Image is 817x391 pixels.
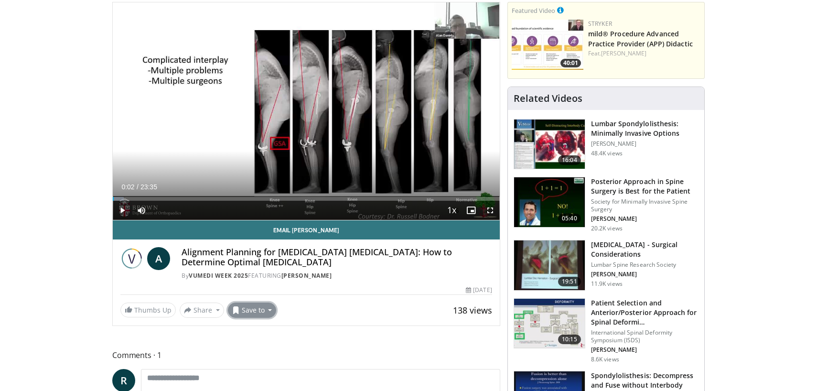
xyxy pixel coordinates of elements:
[591,215,699,223] p: [PERSON_NAME]
[281,272,332,280] a: [PERSON_NAME]
[591,371,699,390] h3: Spondylolisthesis: Decompress and Fuse without Interbody
[591,329,699,344] p: International Spinal Deformity Symposium (ISDS)
[137,183,139,191] span: /
[514,240,585,290] img: df977cbb-5756-427a-b13c-efcd69dcbbf0.150x105_q85_crop-smart_upscale.jpg
[113,201,132,220] button: Play
[591,119,699,138] h3: Lumbar Spondylolisthesis: Minimally Invasive Options
[514,299,585,348] img: beefc228-5859-4966-8bc6-4c9aecbbf021.150x105_q85_crop-smart_upscale.jpg
[514,298,699,363] a: 10:15 Patient Selection and Anterior/Posterior Approach for Spinal Deformi… International Spinal ...
[120,303,176,317] a: Thumbs Up
[588,29,693,48] a: mild® Procedure Advanced Practice Provider (APP) Didactic
[189,272,248,280] a: Vumedi Week 2025
[121,183,134,191] span: 0:02
[588,20,612,28] a: Stryker
[462,201,481,220] button: Enable picture-in-picture mode
[558,335,581,344] span: 10:15
[591,298,699,327] h3: Patient Selection and Anterior/Posterior Approach for Spinal Deformi…
[147,247,170,270] a: A
[182,272,492,280] div: By FEATURING
[591,271,699,278] p: [PERSON_NAME]
[113,2,500,220] video-js: Video Player
[591,346,699,354] p: [PERSON_NAME]
[558,155,581,165] span: 16:04
[591,150,623,157] p: 48.4K views
[113,197,500,201] div: Progress Bar
[514,93,582,104] h4: Related Videos
[591,140,699,148] p: [PERSON_NAME]
[442,201,462,220] button: Playback Rate
[514,119,699,170] a: 16:04 Lumbar Spondylolisthesis: Minimally Invasive Options [PERSON_NAME] 48.4K views
[466,286,492,294] div: [DATE]
[591,261,699,269] p: Lumbar Spine Research Society
[591,356,619,363] p: 8.6K views
[514,177,699,232] a: 05:40 Posterior Approach in Spine Surgery is Best for the Patient Society for Minimally Invasive ...
[140,183,157,191] span: 23:35
[112,349,500,361] span: Comments 1
[591,240,699,259] h3: [MEDICAL_DATA] - Surgical Considerations
[180,303,224,318] button: Share
[228,303,277,318] button: Save to
[591,177,699,196] h3: Posterior Approach in Spine Surgery is Best for the Patient
[591,225,623,232] p: 20.2K views
[514,119,585,169] img: 9f1438f7-b5aa-4a55-ab7b-c34f90e48e66.150x105_q85_crop-smart_upscale.jpg
[132,201,151,220] button: Mute
[453,304,492,316] span: 138 views
[591,198,699,213] p: Society for Minimally Invasive Spine Surgery
[601,49,646,57] a: [PERSON_NAME]
[558,277,581,286] span: 19:51
[591,280,623,288] p: 11.9K views
[514,177,585,227] img: 3b6f0384-b2b2-4baa-b997-2e524ebddc4b.150x105_q85_crop-smart_upscale.jpg
[512,20,583,70] a: 40:01
[560,59,581,67] span: 40:01
[514,240,699,291] a: 19:51 [MEDICAL_DATA] - Surgical Considerations Lumbar Spine Research Society [PERSON_NAME] 11.9K ...
[588,49,700,58] div: Feat.
[481,201,500,220] button: Fullscreen
[120,247,143,270] img: Vumedi Week 2025
[512,6,555,15] small: Featured Video
[512,20,583,70] img: 4f822da0-6aaa-4e81-8821-7a3c5bb607c6.150x105_q85_crop-smart_upscale.jpg
[113,220,500,239] a: Email [PERSON_NAME]
[182,247,492,268] h4: Alignment Planning for [MEDICAL_DATA] [MEDICAL_DATA]: How to Determine Optimal [MEDICAL_DATA]
[558,214,581,223] span: 05:40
